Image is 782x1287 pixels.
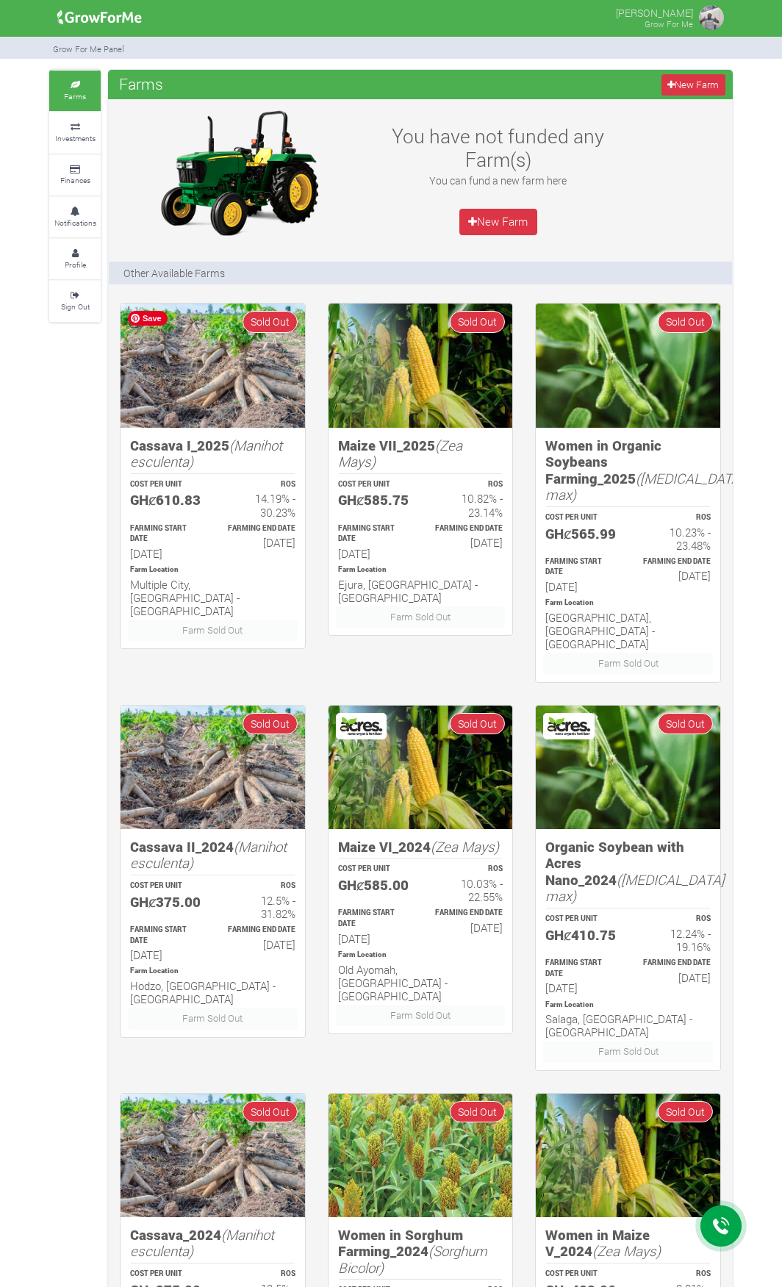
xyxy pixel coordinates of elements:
i: (Manihot esculenta) [130,837,287,872]
p: ROS [226,479,295,490]
a: Notifications [49,197,101,237]
p: ROS [226,1269,295,1280]
h6: 14.19% - 30.23% [226,492,295,518]
h6: Salaga, [GEOGRAPHIC_DATA] - [GEOGRAPHIC_DATA] [545,1012,711,1039]
h6: 12.5% - 31.82% [226,894,295,920]
span: Sold Out [450,1101,505,1122]
p: ROS [642,512,711,523]
h6: [DATE] [130,948,199,961]
img: growforme image [121,1094,305,1217]
h5: GHȼ410.75 [545,927,614,944]
span: Sold Out [450,311,505,332]
p: Estimated Farming End Date [642,958,711,969]
a: Profile [49,239,101,279]
i: (Zea Mays) [431,837,499,856]
span: Sold Out [658,311,713,332]
p: ROS [434,479,503,490]
p: COST PER UNIT [545,512,614,523]
h6: 10.82% - 23.14% [434,492,503,518]
img: Acres Nano [545,715,592,737]
h6: [DATE] [226,938,295,951]
h5: GHȼ585.00 [338,877,407,894]
h5: Organic Soybean with Acres Nano_2024 [545,839,711,905]
i: (Zea Mays) [338,436,462,471]
a: Farms [49,71,101,111]
h5: GHȼ610.83 [130,492,199,509]
h5: Maize VII_2025 [338,437,503,470]
img: growforme image [536,1094,720,1217]
p: COST PER UNIT [545,914,614,925]
p: Estimated Farming End Date [642,556,711,567]
img: growforme image [121,706,305,829]
h5: Maize VI_2024 [338,839,503,856]
p: ROS [434,864,503,875]
small: Notifications [54,218,96,228]
h5: Cassava I_2025 [130,437,295,470]
p: [PERSON_NAME] [616,3,693,21]
a: Sign Out [49,281,101,321]
h6: [DATE] [545,580,614,593]
p: Other Available Farms [123,265,225,281]
h5: Women in Organic Soybeans Farming_2025 [545,437,711,503]
p: ROS [642,914,711,925]
p: COST PER UNIT [130,479,199,490]
p: Estimated Farming Start Date [338,523,407,545]
p: Location of Farm [130,564,295,576]
p: Estimated Farming Start Date [130,925,199,947]
img: growforme image [121,304,305,427]
p: Estimated Farming End Date [226,523,295,534]
h6: [DATE] [545,981,614,994]
span: Sold Out [658,713,713,734]
h5: Cassava_2024 [130,1227,295,1260]
img: growforme image [536,304,720,427]
h6: [DATE] [130,547,199,560]
h6: [DATE] [642,971,711,984]
h6: 10.23% - 23.48% [642,526,711,552]
h6: Multiple City, [GEOGRAPHIC_DATA] - [GEOGRAPHIC_DATA] [130,578,295,617]
p: COST PER UNIT [130,881,199,892]
i: ([MEDICAL_DATA] max) [545,469,744,504]
p: Estimated Farming End Date [434,523,503,534]
h6: Old Ayomah, [GEOGRAPHIC_DATA] - [GEOGRAPHIC_DATA] [338,963,503,1003]
p: Estimated Farming Start Date [338,908,407,930]
h6: [DATE] [338,932,407,945]
span: Sold Out [243,1101,298,1122]
p: ROS [226,881,295,892]
img: growforme image [329,1094,513,1217]
h6: Hodzo, [GEOGRAPHIC_DATA] - [GEOGRAPHIC_DATA] [130,979,295,1005]
h5: GHȼ565.99 [545,526,614,542]
span: Sold Out [450,713,505,734]
img: growforme image [52,3,147,32]
img: growforme image [329,706,513,829]
h5: Women in Sorghum Farming_2024 [338,1227,503,1277]
small: Grow For Me Panel [53,43,124,54]
p: Estimated Farming End Date [226,925,295,936]
p: Estimated Farming Start Date [545,958,614,980]
p: Location of Farm [338,950,503,961]
span: Sold Out [658,1101,713,1122]
p: You can fund a new farm here [381,173,614,188]
h6: Ejura, [GEOGRAPHIC_DATA] - [GEOGRAPHIC_DATA] [338,578,503,604]
small: Profile [65,259,86,270]
h6: [GEOGRAPHIC_DATA], [GEOGRAPHIC_DATA] - [GEOGRAPHIC_DATA] [545,611,711,650]
span: Sold Out [243,713,298,734]
small: Sign Out [61,301,90,312]
p: Estimated Farming Start Date [130,523,199,545]
span: Sold Out [243,311,298,332]
a: Finances [49,155,101,196]
i: (Zea Mays) [592,1241,661,1260]
p: COST PER UNIT [130,1269,199,1280]
i: (Manihot esculenta) [130,436,282,471]
h6: [DATE] [434,921,503,934]
small: Investments [55,133,96,143]
img: growforme image [329,304,513,427]
h6: [DATE] [434,536,503,549]
p: ROS [642,1269,711,1280]
p: Location of Farm [338,564,503,576]
p: Location of Farm [130,966,295,977]
p: COST PER UNIT [338,864,407,875]
p: Location of Farm [545,1000,711,1011]
h6: [DATE] [226,536,295,549]
small: Farms [64,91,86,101]
h6: [DATE] [338,547,407,560]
